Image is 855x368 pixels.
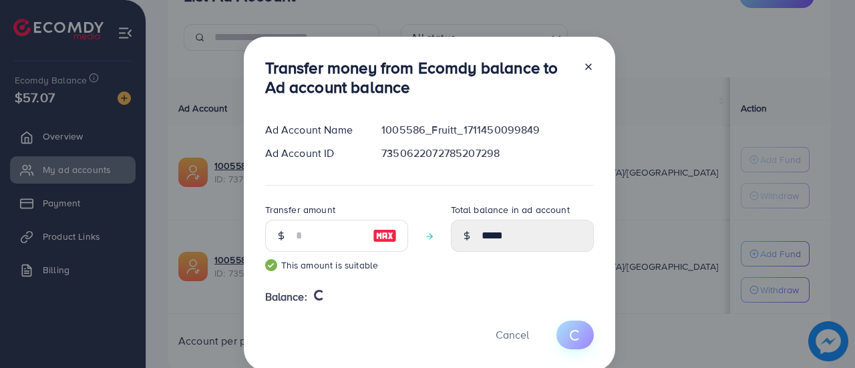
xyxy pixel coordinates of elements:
[496,327,529,342] span: Cancel
[373,228,397,244] img: image
[265,258,408,272] small: This amount is suitable
[254,146,371,161] div: Ad Account ID
[265,259,277,271] img: guide
[265,289,307,305] span: Balance:
[265,58,572,97] h3: Transfer money from Ecomdy balance to Ad account balance
[479,321,546,349] button: Cancel
[265,203,335,216] label: Transfer amount
[371,146,604,161] div: 7350622072785207298
[371,122,604,138] div: 1005586_Fruitt_1711450099849
[451,203,570,216] label: Total balance in ad account
[254,122,371,138] div: Ad Account Name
